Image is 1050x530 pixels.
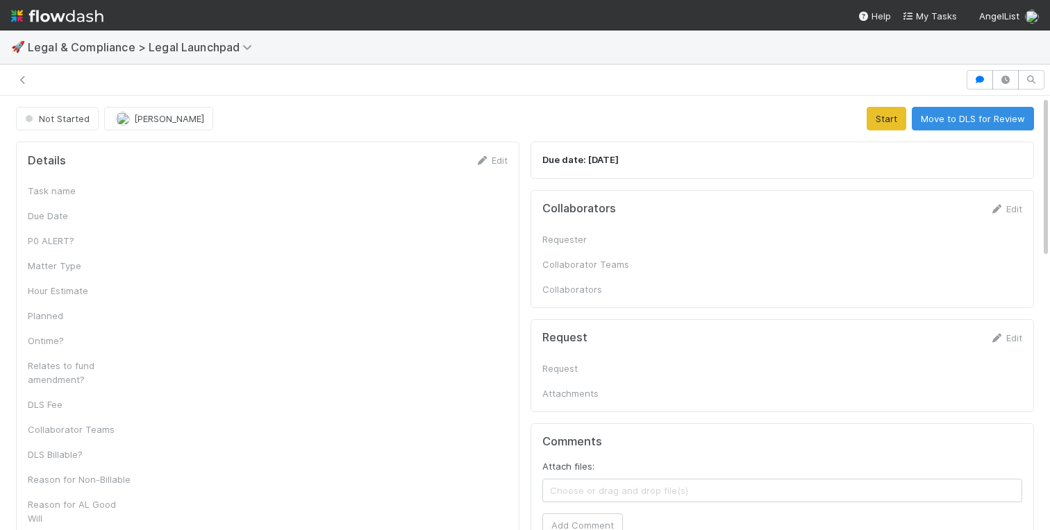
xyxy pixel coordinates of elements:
[543,479,1022,502] span: Choose or drag and drop file(s)
[902,9,957,23] a: My Tasks
[28,359,132,386] div: Relates to fund amendment?
[542,154,619,165] strong: Due date: [DATE]
[28,334,132,348] div: Ontime?
[858,9,891,23] div: Help
[542,232,647,246] div: Requester
[28,259,132,273] div: Matter Type
[28,284,132,298] div: Hour Estimate
[16,107,99,130] button: Not Started
[28,234,132,248] div: P0 ALERT?
[28,472,132,486] div: Reason for Non-Billable
[990,203,1022,214] a: Edit
[912,107,1034,130] button: Move to DLS for Review
[28,209,132,223] div: Due Date
[979,10,1019,22] span: AngelList
[28,497,132,525] div: Reason for AL Good Will
[542,202,616,216] h5: Collaborators
[475,155,508,166] a: Edit
[867,107,906,130] button: Start
[1025,10,1039,24] img: avatar_abca0ba5-4208-44dd-8897-90682736f166.png
[28,422,132,436] div: Collaborator Teams
[28,184,132,198] div: Task name
[902,10,957,22] span: My Tasks
[28,154,66,168] h5: Details
[990,332,1022,343] a: Edit
[542,257,647,271] div: Collaborator Teams
[542,361,647,375] div: Request
[28,447,132,461] div: DLS Billable?
[11,4,103,28] img: logo-inverted-e16ddd16eac7371096b0.svg
[542,386,647,400] div: Attachments
[28,40,259,54] span: Legal & Compliance > Legal Launchpad
[542,435,1022,449] h5: Comments
[542,282,647,296] div: Collaborators
[28,309,132,323] div: Planned
[28,397,132,411] div: DLS Fee
[22,113,90,124] span: Not Started
[542,459,594,473] label: Attach files:
[542,331,587,345] h5: Request
[11,41,25,53] span: 🚀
